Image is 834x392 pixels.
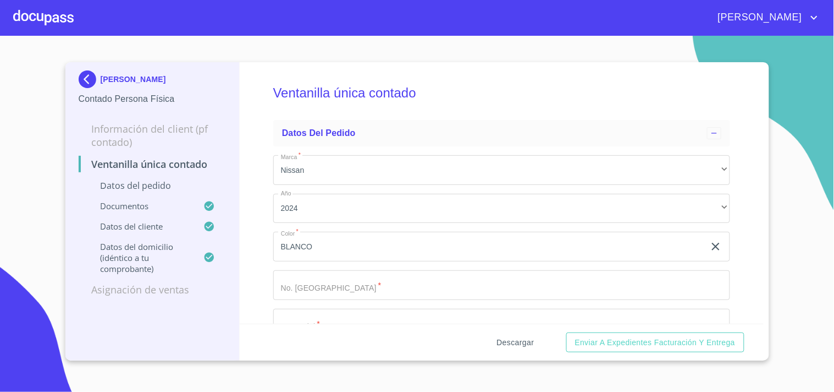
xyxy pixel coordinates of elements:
[566,333,744,353] button: Enviar a Expedientes Facturación y Entrega
[575,336,736,350] span: Enviar a Expedientes Facturación y Entrega
[79,92,227,106] p: Contado Persona Física
[273,70,730,116] h5: Ventanilla única contado
[79,283,227,296] p: Asignación de Ventas
[273,194,730,224] div: 2024
[101,75,166,84] p: [PERSON_NAME]
[273,155,730,185] div: Nissan
[709,240,722,253] button: clear input
[79,221,204,232] p: Datos del cliente
[79,70,101,88] img: Docupass spot blue
[79,241,204,274] p: Datos del domicilio (idéntico a tu comprobante)
[497,336,534,350] span: Descargar
[79,179,227,192] p: Datos del pedido
[273,120,730,146] div: Datos del pedido
[79,157,227,171] p: Ventanilla única contado
[79,122,227,149] p: Información del Client (PF contado)
[493,333,539,353] button: Descargar
[79,70,227,92] div: [PERSON_NAME]
[710,9,821,26] button: account of current user
[282,128,356,138] span: Datos del pedido
[710,9,808,26] span: [PERSON_NAME]
[79,200,204,211] p: Documentos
